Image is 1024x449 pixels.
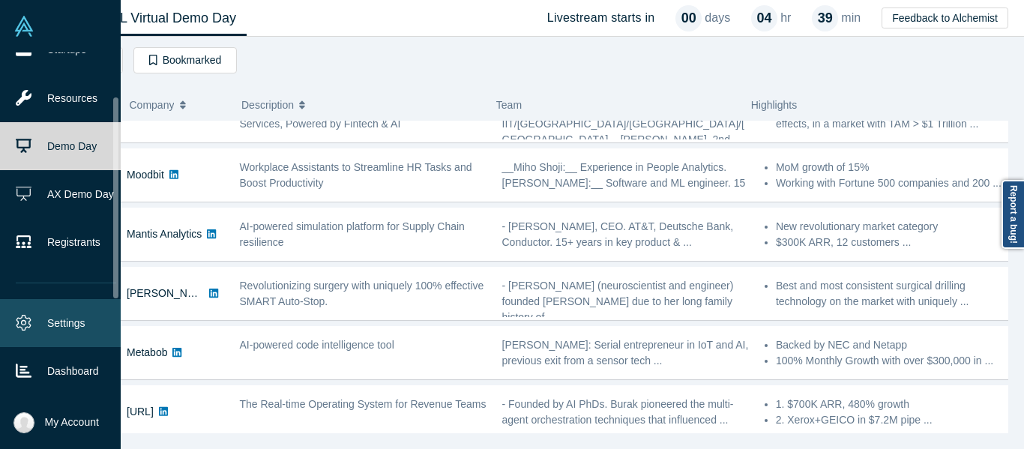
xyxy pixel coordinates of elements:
[240,398,487,410] span: The Real-time Operating System for Revenue Teams
[127,406,154,418] a: [URL]
[675,5,702,31] div: 00
[240,161,472,189] span: Workplace Assistants to Streamline HR Tasks and Boost Productivity
[705,9,730,27] p: days
[502,280,734,323] span: - [PERSON_NAME] (neuroscientist and engineer) founded [PERSON_NAME] due to her long family histor...
[751,5,777,31] div: 04
[776,235,1011,250] li: $300K ARR, 12 customers ...
[240,102,445,130] span: Marketplace for B2B SaaS and Professional Services, Powered by Fintech & AI
[502,339,749,367] span: [PERSON_NAME]: Serial entrepreneur in IoT and AI, previous exit from a sensor tech ...
[812,5,838,31] div: 39
[776,278,1011,310] li: Best and most consistent surgical drilling technology on the market with uniquely ...
[780,9,791,27] p: hr
[63,1,247,36] a: Class XL Virtual Demo Day
[13,16,34,37] img: Alchemist Vault Logo
[133,47,237,73] button: Bookmarked
[240,220,465,248] span: AI-powered simulation platform for Supply Chain resilience
[882,7,1008,28] button: Feedback to Alchemist
[776,219,1011,235] li: New revolutionary market category
[241,89,294,121] span: Description
[1002,180,1024,249] a: Report a bug!
[240,280,484,307] span: Revolutionizing surgery with uniquely 100% effective SMART Auto-Stop.
[13,412,99,433] button: My Account
[502,102,744,145] span: - [PERSON_NAME]: third time founder, 1 exit. IIT/[GEOGRAPHIC_DATA]/[GEOGRAPHIC_DATA]/[GEOGRAPHIC_...
[127,346,167,358] a: Metabob
[776,337,1011,353] li: Backed by NEC and Netapp
[127,228,202,240] a: Mantis Analytics
[13,412,34,433] img: Michelle Ann Chua's Account
[127,169,164,181] a: Moodbit
[547,10,655,25] h4: Livestream starts in
[787,397,1011,412] li: $700K ARR, 480% growth
[776,175,1011,191] li: Working with Fortune 500 companies and 200 ...
[241,89,481,121] button: Description
[127,287,254,299] a: [PERSON_NAME] Surgical
[130,89,226,121] button: Company
[45,415,99,430] span: My Account
[776,353,1011,369] li: 100% Monthly Growth with over $300,000 in ...
[502,398,734,426] span: - Founded by AI PhDs. Burak pioneered the multi-agent orchestration techniques that influenced ...
[130,89,175,121] span: Company
[787,412,1011,428] li: Xerox+GEICO in $7.2M pipe ...
[496,99,522,111] span: Team
[751,99,797,111] span: Highlights
[841,9,861,27] p: min
[502,220,734,248] span: - [PERSON_NAME], CEO. AT&T, Deutsche Bank, Conductor. 15+ years in key product & ...
[502,161,746,205] span: __Miho Shoji:__ Experience in People Analytics. [PERSON_NAME]:__ Software and ML engineer. 15 ...
[776,160,1011,175] li: MoM growth of 15%
[240,339,394,351] span: AI-powered code intelligence tool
